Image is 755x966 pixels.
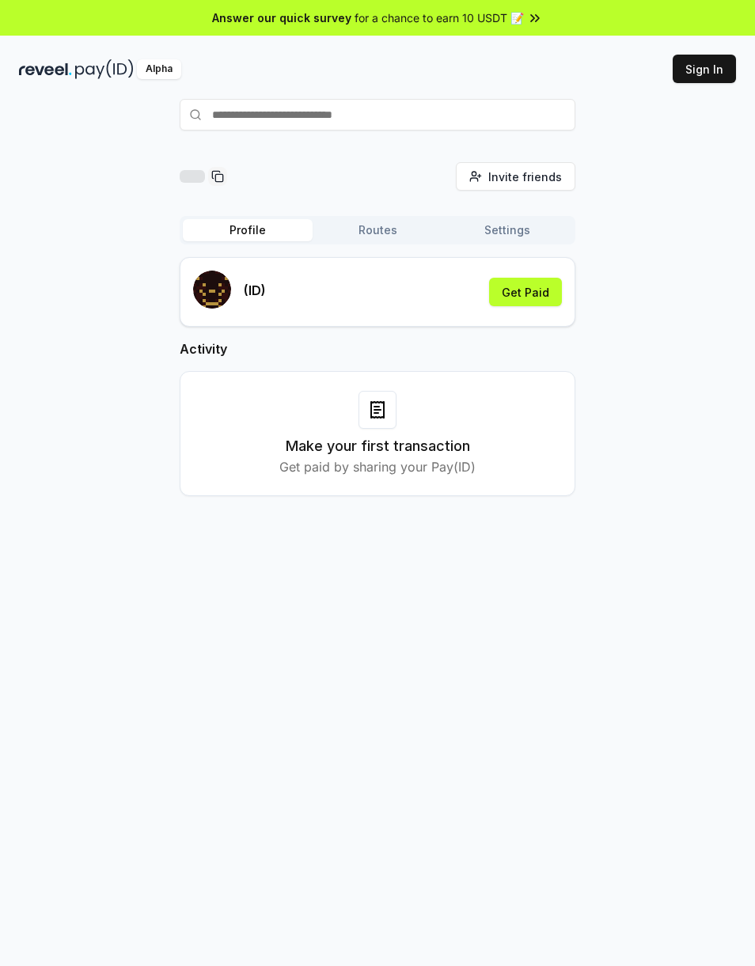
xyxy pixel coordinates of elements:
p: Get paid by sharing your Pay(ID) [279,457,476,476]
span: Answer our quick survey [212,9,351,26]
span: for a chance to earn 10 USDT 📝 [355,9,524,26]
p: (ID) [244,281,266,300]
img: reveel_dark [19,59,72,79]
img: pay_id [75,59,134,79]
button: Settings [442,219,572,241]
button: Invite friends [456,162,575,191]
h2: Activity [180,339,575,358]
button: Sign In [673,55,736,83]
span: Invite friends [488,169,562,185]
button: Routes [313,219,442,241]
div: Alpha [137,59,181,79]
button: Get Paid [489,278,562,306]
button: Profile [183,219,313,241]
h3: Make your first transaction [286,435,470,457]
